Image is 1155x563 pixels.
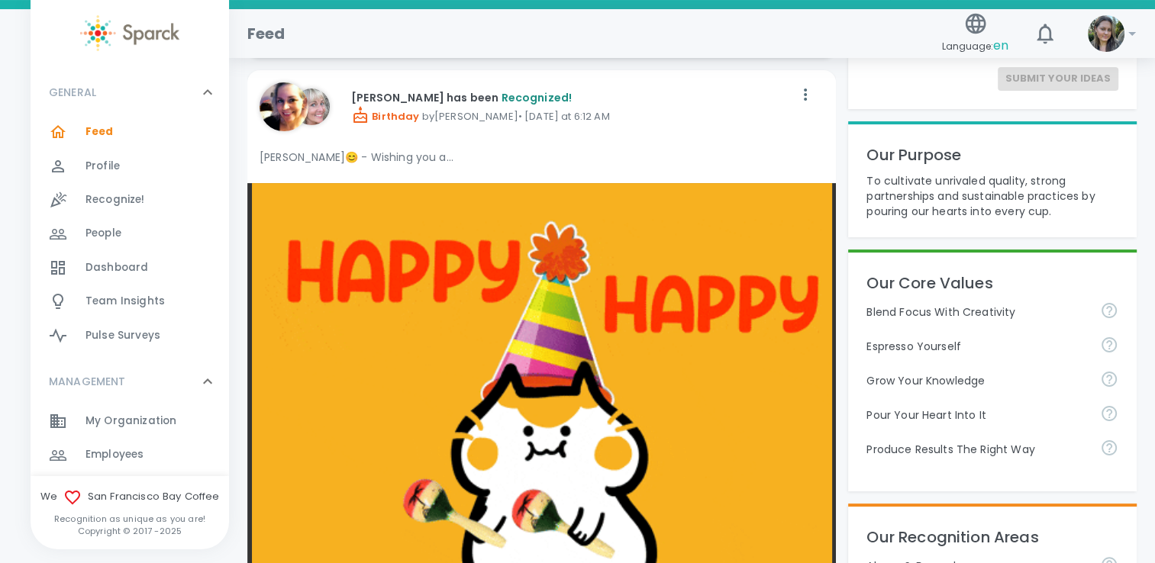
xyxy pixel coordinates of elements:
span: Employees [85,447,144,462]
svg: Achieve goals today and innovate for tomorrow [1100,301,1118,320]
p: Grow Your Knowledge [866,373,1088,388]
button: Language:en [936,7,1015,61]
svg: Follow your curiosity and learn together [1100,370,1118,388]
span: Birthday [351,109,419,124]
a: Feed [31,115,229,149]
span: Language: [942,36,1008,56]
svg: Come to work to make a difference in your own way [1100,404,1118,423]
a: My Organization [31,404,229,438]
p: GENERAL [49,85,96,100]
span: Recognized! [501,90,572,105]
span: Pulse Surveys [85,328,160,343]
span: We San Francisco Bay Coffee [31,488,229,507]
h1: Feed [247,21,286,46]
span: Profile [85,159,120,174]
span: Feed [85,124,114,140]
span: Dashboard [85,260,148,275]
a: Pulse Surveys [31,319,229,352]
svg: Find success working together and doing the right thing [1100,439,1118,457]
a: Team Insights [31,285,229,318]
a: People [31,217,229,250]
div: MANAGEMENT [31,359,229,404]
p: Pour Your Heart Into It [866,407,1088,423]
a: Dashboard [31,251,229,285]
a: Profile [31,150,229,183]
a: Employees [31,438,229,471]
img: Sparck logo [80,15,179,51]
p: Recognition as unique as you are! [31,513,229,525]
p: Blend Focus With Creativity [866,304,1088,320]
p: [PERSON_NAME] has been [351,90,793,105]
span: Recognize! [85,192,145,208]
p: Our Recognition Areas [866,525,1118,549]
p: MANAGEMENT [49,374,126,389]
span: Team Insights [85,294,165,309]
span: My Organization [85,413,176,429]
p: [PERSON_NAME]😊 - Wishing you a... [260,150,824,165]
div: GENERAL [31,115,229,359]
p: Espresso Yourself [866,339,1088,354]
a: Recognize! [31,183,229,217]
p: To cultivate unrivaled quality, strong partnerships and sustainable practices by pouring our hear... [866,173,1118,219]
span: en [993,37,1008,54]
p: Produce Results The Right Way [866,442,1088,457]
div: GENERAL [31,69,229,115]
p: by [PERSON_NAME] • [DATE] at 6:12 AM [351,106,793,124]
img: Picture of Nikki Meeks [260,82,308,131]
span: People [85,226,121,241]
a: Sparck logo [31,15,229,51]
p: Copyright © 2017 - 2025 [31,525,229,537]
p: Our Purpose [866,143,1118,167]
p: Our Core Values [866,271,1118,295]
img: Picture of Mackenzie [1088,15,1124,52]
svg: Share your voice and your ideas [1100,336,1118,354]
img: Picture of Linda Chock [293,88,330,125]
a: Demographics [31,472,229,506]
